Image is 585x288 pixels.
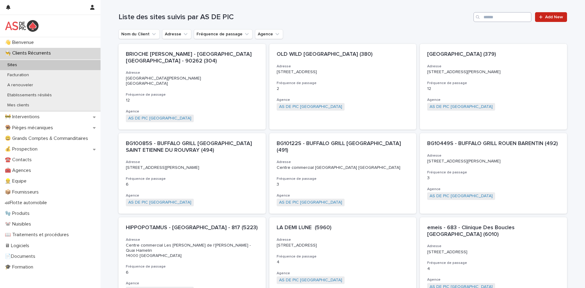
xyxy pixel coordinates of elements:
[277,86,409,91] p: 2
[126,182,258,187] p: 6
[2,114,44,120] p: 🚧 Interventions
[277,176,409,181] h3: Fréquence de passage
[473,12,531,22] input: Search
[119,44,265,130] a: BRIOCHE [PERSON_NAME] - [GEOGRAPHIC_DATA] [GEOGRAPHIC_DATA] - 90262 (304)Adresse[GEOGRAPHIC_DATA]...
[126,109,258,114] h3: Agence
[277,165,409,170] p: Centre commercial [GEOGRAPHIC_DATA] [GEOGRAPHIC_DATA]
[269,44,416,130] a: OLD WILD [GEOGRAPHIC_DATA] (380)Adresse[STREET_ADDRESS]Fréquence de passage2AgenceAS DE PIC [GEOG...
[126,51,258,64] p: BRIOCHE [PERSON_NAME] - [GEOGRAPHIC_DATA] [GEOGRAPHIC_DATA] - 90262 (304)
[277,271,409,276] h3: Agence
[420,44,567,130] a: [GEOGRAPHIC_DATA] (379)Adresse[STREET_ADDRESS][PERSON_NAME]Fréquence de passage12AgenceAS DE PIC ...
[126,225,258,231] p: HIPPOPOTAMUS - [GEOGRAPHIC_DATA] - 817 (5223)
[126,243,258,258] p: Centre commercial Les [PERSON_NAME] de l'[PERSON_NAME] - Quai Hamelin 14000 [GEOGRAPHIC_DATA]
[2,232,74,238] p: 📖 Traitements et procédures
[2,178,31,184] p: 👷 Equipe
[126,270,258,275] p: 6
[2,136,93,141] p: 😃 Grands Comptes & Commanditaires
[2,200,52,206] p: 🏎Flotte automobile
[277,69,409,75] p: [STREET_ADDRESS]
[5,20,39,32] img: yKcqic14S0S6KrLdrqO6
[269,133,416,214] a: BG10122S - BUFFALO GRILL [GEOGRAPHIC_DATA] (491)AdresseCentre commercial [GEOGRAPHIC_DATA] [GEOGR...
[277,98,409,102] h3: Agence
[128,116,191,121] a: AS DE PIC [GEOGRAPHIC_DATA]
[427,86,559,91] p: 12
[2,264,38,270] p: 🎓 Formation
[427,176,559,181] p: 3
[277,182,409,187] p: 3
[545,15,563,19] span: Add New
[119,133,265,214] a: BG10085S - BUFFALO GRILL [GEOGRAPHIC_DATA] SAINT ETIENNE DU ROUVRAY (494)Adresse[STREET_ADDRESS][...
[2,73,34,78] p: Facturation
[2,254,40,259] p: 📄Documents
[126,176,258,181] h3: Fréquence de passage
[430,104,493,109] a: AS DE PIC [GEOGRAPHIC_DATA]
[277,243,409,248] p: [STREET_ADDRESS]
[427,153,559,158] h3: Adresse
[277,237,409,242] h3: Adresse
[277,140,409,154] p: BG10122S - BUFFALO GRILL [GEOGRAPHIC_DATA] (491)
[126,281,258,286] h3: Agence
[126,92,258,97] h3: Fréquence de passage
[420,133,567,214] a: BG10449S - BUFFALO GRILL ROUEN BARENTIN (492)Adresse[STREET_ADDRESS][PERSON_NAME]Fréquence de pas...
[2,189,44,195] p: 📦 Fournisseurs
[2,221,36,227] p: 🐭 Nuisibles
[2,243,34,249] p: 🖥 Logiciels
[427,225,559,238] p: emeis - 683 - Clinique Des Boucles [GEOGRAPHIC_DATA] (6010)
[126,165,258,170] p: [STREET_ADDRESS][PERSON_NAME]
[2,168,36,173] p: 🧰 Agences
[126,264,258,269] h3: Fréquence de passage
[119,13,471,22] h1: Liste des sites suivis par AS DE PIC
[430,194,493,199] a: AS DE PIC [GEOGRAPHIC_DATA]
[126,98,258,103] p: 12
[126,237,258,242] h3: Adresse
[279,278,342,283] a: AS DE PIC [GEOGRAPHIC_DATA]
[128,200,191,205] a: AS DE PIC [GEOGRAPHIC_DATA]
[427,187,559,192] h3: Agence
[277,225,409,231] p: LA DEMI LUNE (5960)
[427,277,559,282] h3: Agence
[2,40,39,45] p: 👋 Bienvenue
[2,211,34,216] p: 🧤 Produits
[277,51,409,58] p: OLD WILD [GEOGRAPHIC_DATA] (380)
[126,76,258,86] p: [GEOGRAPHIC_DATA][PERSON_NAME] [GEOGRAPHIC_DATA]
[427,51,559,58] p: [GEOGRAPHIC_DATA] (379)
[427,159,559,164] p: [STREET_ADDRESS][PERSON_NAME]
[277,260,409,265] p: 4
[126,140,258,154] p: BG10085S - BUFFALO GRILL [GEOGRAPHIC_DATA] SAINT ETIENNE DU ROUVRAY (494)
[427,64,559,69] h3: Adresse
[427,170,559,175] h3: Fréquence de passage
[277,193,409,198] h3: Agence
[277,64,409,69] h3: Adresse
[2,125,58,131] p: 🪤 Pièges mécaniques
[194,29,253,39] button: Fréquence de passage
[427,244,559,249] h3: Adresse
[427,266,559,272] p: 4
[126,70,258,75] h3: Adresse
[277,81,409,86] h3: Fréquence de passage
[427,250,559,255] p: [STREET_ADDRESS]
[277,160,409,165] h3: Adresse
[427,69,559,75] p: [STREET_ADDRESS][PERSON_NAME]
[2,103,34,108] p: Mes clients
[2,50,56,56] p: 👨‍🍳 Clients Récurrents
[126,160,258,165] h3: Adresse
[119,29,160,39] button: Nom du Client
[427,98,559,102] h3: Agence
[535,12,567,22] a: Add New
[2,146,42,152] p: 💰 Prospection
[255,29,283,39] button: Agence
[427,261,559,265] h3: Fréquence de passage
[2,93,57,98] p: Etablissements résiliés
[2,157,37,163] p: ☎️ Contacts
[279,104,342,109] a: AS DE PIC [GEOGRAPHIC_DATA]
[126,193,258,198] h3: Agence
[277,254,409,259] h3: Fréquence de passage
[279,200,342,205] a: AS DE PIC [GEOGRAPHIC_DATA]
[427,140,559,147] p: BG10449S - BUFFALO GRILL ROUEN BARENTIN (492)
[2,62,22,68] p: Sites
[162,29,191,39] button: Adresse
[427,81,559,86] h3: Fréquence de passage
[2,83,38,88] p: A renouveler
